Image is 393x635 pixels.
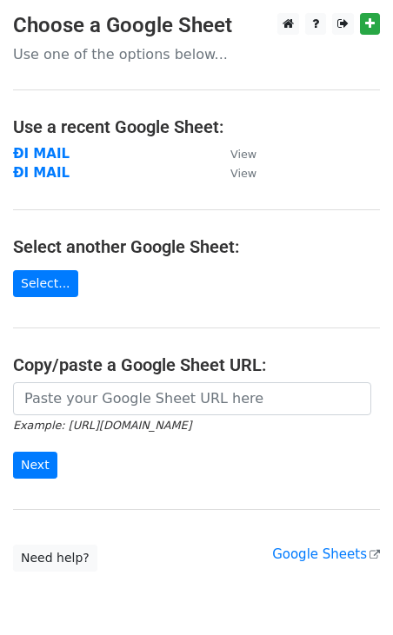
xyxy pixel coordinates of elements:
small: Example: [URL][DOMAIN_NAME] [13,419,191,432]
h4: Select another Google Sheet: [13,236,380,257]
small: View [230,167,256,180]
a: ĐI MAIL [13,165,70,181]
a: ĐI MAIL [13,146,70,162]
h3: Choose a Google Sheet [13,13,380,38]
a: Select... [13,270,78,297]
small: View [230,148,256,161]
h4: Copy/paste a Google Sheet URL: [13,354,380,375]
a: View [213,165,256,181]
input: Next [13,452,57,479]
input: Paste your Google Sheet URL here [13,382,371,415]
p: Use one of the options below... [13,45,380,63]
h4: Use a recent Google Sheet: [13,116,380,137]
a: View [213,146,256,162]
a: Google Sheets [272,546,380,562]
a: Need help? [13,545,97,572]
